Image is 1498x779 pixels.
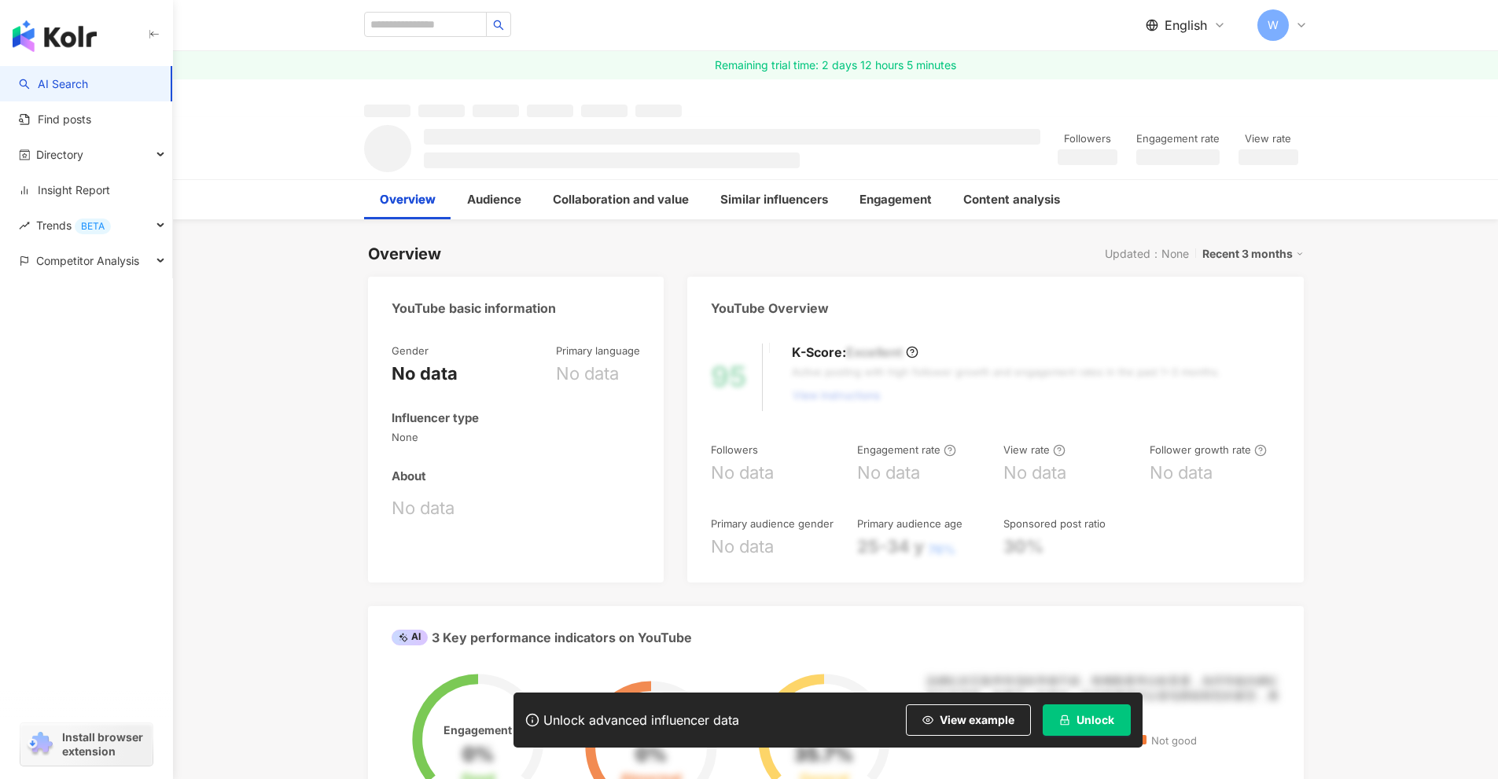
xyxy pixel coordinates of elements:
[1105,248,1189,260] div: Updated：None
[1202,244,1304,264] div: Recent 3 months
[711,461,774,485] div: No data
[467,190,521,209] div: Audience
[368,243,441,265] div: Overview
[926,673,1280,719] div: 該網紅的互動率和漲粉率都不錯，唯獨觀看率比較普通，為同等級的網紅的中低等級，效果不一定會好，但仍然建議可以發包開箱類型的案型，應該會比較有成效！
[36,208,111,243] span: Trends
[392,630,428,645] div: AI
[380,190,436,209] div: Overview
[19,220,30,231] span: rise
[906,704,1031,736] button: View example
[1003,443,1066,457] div: View rate
[859,190,932,209] div: Engagement
[13,20,97,52] img: logo
[462,744,494,766] div: 0%
[1043,704,1131,736] button: Unlock
[62,730,148,759] span: Install browser extension
[392,496,641,520] div: No data
[556,362,619,386] div: No data
[857,461,920,485] div: No data
[392,344,429,358] div: Gender
[1058,131,1117,147] div: Followers
[392,629,692,646] div: 3 Key performance indicators on YouTube
[1239,131,1298,147] div: View rate
[75,219,111,234] div: BETA
[20,723,153,766] a: chrome extensionInstall browser extension
[711,516,834,531] div: Primary audience gender
[711,443,758,457] div: Followers
[556,344,640,358] div: Primary language
[940,714,1014,726] span: View example
[963,190,1060,209] div: Content analysis
[392,468,426,484] div: About
[1136,131,1220,147] div: Engagement rate
[1003,516,1106,531] div: Sponsored post ratio
[19,112,91,127] a: Find posts
[1165,17,1207,34] span: English
[543,712,739,728] div: Unlock advanced influencer data
[711,535,774,559] div: No data
[635,744,667,766] div: 0%
[392,362,458,386] div: No data
[553,190,689,209] div: Collaboration and value
[794,744,853,766] div: 35.7%
[1077,714,1114,726] span: Unlock
[857,516,962,531] div: Primary audience age
[1268,17,1279,34] span: W
[19,76,88,92] a: searchAI Search
[1059,715,1070,726] span: lock
[720,190,828,209] div: Similar influencers
[857,443,956,457] div: Engagement rate
[36,137,83,172] span: Directory
[792,344,918,361] div: K-Score :
[36,243,139,278] span: Competitor Analysis
[173,51,1498,79] a: Remaining trial time: 2 days 12 hours 5 minutes
[1003,461,1066,485] div: No data
[392,410,479,426] div: Influencer type
[19,182,110,198] a: Insight Report
[493,20,504,31] span: search
[711,299,829,317] div: YouTube Overview
[392,430,641,444] span: None
[25,732,55,757] img: chrome extension
[1150,443,1267,457] div: Follower growth rate
[392,299,556,317] div: YouTube basic information
[1150,461,1213,485] div: No data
